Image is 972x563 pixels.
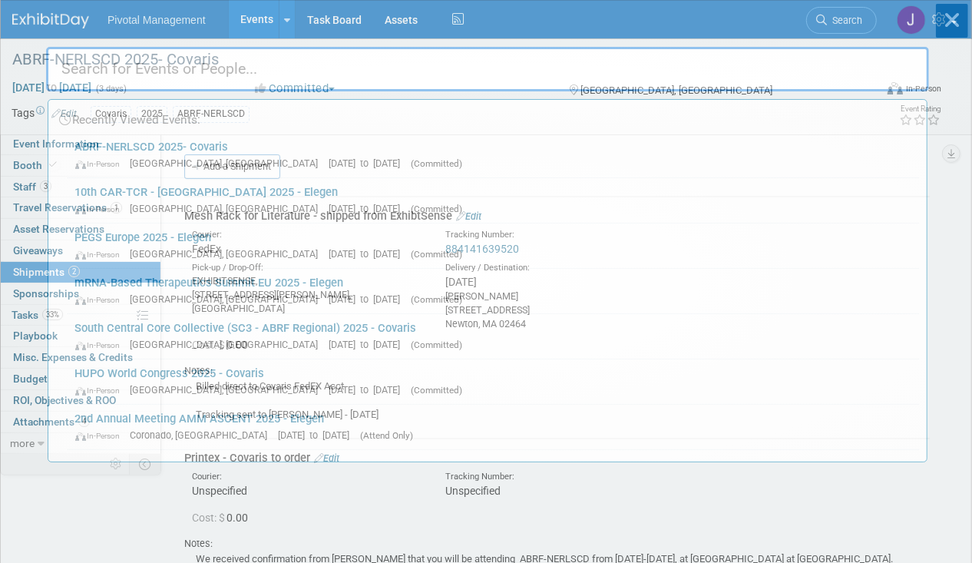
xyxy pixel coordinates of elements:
[75,204,127,214] span: In-Person
[75,431,127,441] span: In-Person
[412,294,463,305] span: (Committed)
[329,203,408,214] span: [DATE] to [DATE]
[131,157,326,169] span: [GEOGRAPHIC_DATA], [GEOGRAPHIC_DATA]
[329,293,408,305] span: [DATE] to [DATE]
[68,314,919,359] a: South Central Core Collective (SC3 - ABRF Regional) 2025 - Covaris In-Person [GEOGRAPHIC_DATA], [...
[131,384,326,396] span: [GEOGRAPHIC_DATA], [GEOGRAPHIC_DATA]
[412,385,463,396] span: (Committed)
[329,157,408,169] span: [DATE] to [DATE]
[75,340,127,350] span: In-Person
[412,249,463,260] span: (Committed)
[329,339,408,350] span: [DATE] to [DATE]
[75,159,127,169] span: In-Person
[68,178,919,223] a: 10th CAR-TCR - [GEOGRAPHIC_DATA] 2025 - Elegen In-Person [GEOGRAPHIC_DATA], [GEOGRAPHIC_DATA] [DA...
[131,203,326,214] span: [GEOGRAPHIC_DATA], [GEOGRAPHIC_DATA]
[279,429,358,441] span: [DATE] to [DATE]
[131,248,326,260] span: [GEOGRAPHIC_DATA], [GEOGRAPHIC_DATA]
[46,47,929,91] input: Search for Events or People...
[56,100,919,133] div: Recently Viewed Events:
[131,429,276,441] span: Coronado, [GEOGRAPHIC_DATA]
[412,204,463,214] span: (Committed)
[68,405,919,449] a: 2nd Annual Meeting AMM ASCENT 2025 - Elegen In-Person Coronado, [GEOGRAPHIC_DATA] [DATE] to [DATE...
[75,295,127,305] span: In-Person
[131,339,326,350] span: [GEOGRAPHIC_DATA], [GEOGRAPHIC_DATA]
[329,248,408,260] span: [DATE] to [DATE]
[412,339,463,350] span: (Committed)
[68,224,919,268] a: PEGS Europe 2025 - Elegen In-Person [GEOGRAPHIC_DATA], [GEOGRAPHIC_DATA] [DATE] to [DATE] (Commit...
[68,269,919,313] a: mRNA-Based Therapeutics Summit EU 2025 - Elegen In-Person [GEOGRAPHIC_DATA], [GEOGRAPHIC_DATA] [D...
[329,384,408,396] span: [DATE] to [DATE]
[75,250,127,260] span: In-Person
[412,158,463,169] span: (Committed)
[75,386,127,396] span: In-Person
[68,359,919,404] a: HUPO World Congress 2025 - Covaris In-Person [GEOGRAPHIC_DATA], [GEOGRAPHIC_DATA] [DATE] to [DATE...
[361,430,414,441] span: (Attend Only)
[131,293,326,305] span: [GEOGRAPHIC_DATA], [GEOGRAPHIC_DATA]
[68,133,919,177] a: ABRF-NERLSCD 2025- Covaris In-Person [GEOGRAPHIC_DATA], [GEOGRAPHIC_DATA] [DATE] to [DATE] (Commi...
